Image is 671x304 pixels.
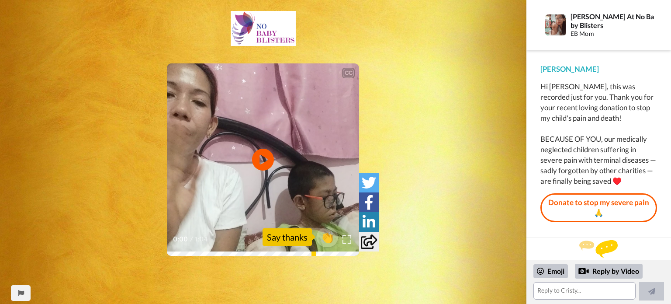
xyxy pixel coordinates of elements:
[231,11,295,46] img: fd14fcf7-f984-4e0a-97e1-9ae0771d22e6
[195,234,210,245] span: 1:04
[342,235,351,244] img: Full screen
[575,264,643,279] div: Reply by Video
[545,14,566,35] img: Profile Image
[316,227,338,247] button: 👏
[579,240,618,258] img: message.svg
[540,64,657,74] div: [PERSON_NAME]
[571,12,657,29] div: [PERSON_NAME] At No Baby Blisters
[540,81,657,186] div: Hi [PERSON_NAME], this was recorded just for you. Thank you for your recent loving donation to st...
[343,69,354,77] div: CC
[173,234,188,245] span: 0:00
[538,253,659,259] div: Send [PERSON_NAME] a reply.
[578,266,589,276] div: Reply by Video
[571,30,657,38] div: EB Mom
[533,264,568,278] div: Emoji
[190,234,193,245] span: /
[263,228,312,246] div: Say thanks
[316,230,338,244] span: 👏
[540,193,657,223] a: Donate to stop my severe pain 🙏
